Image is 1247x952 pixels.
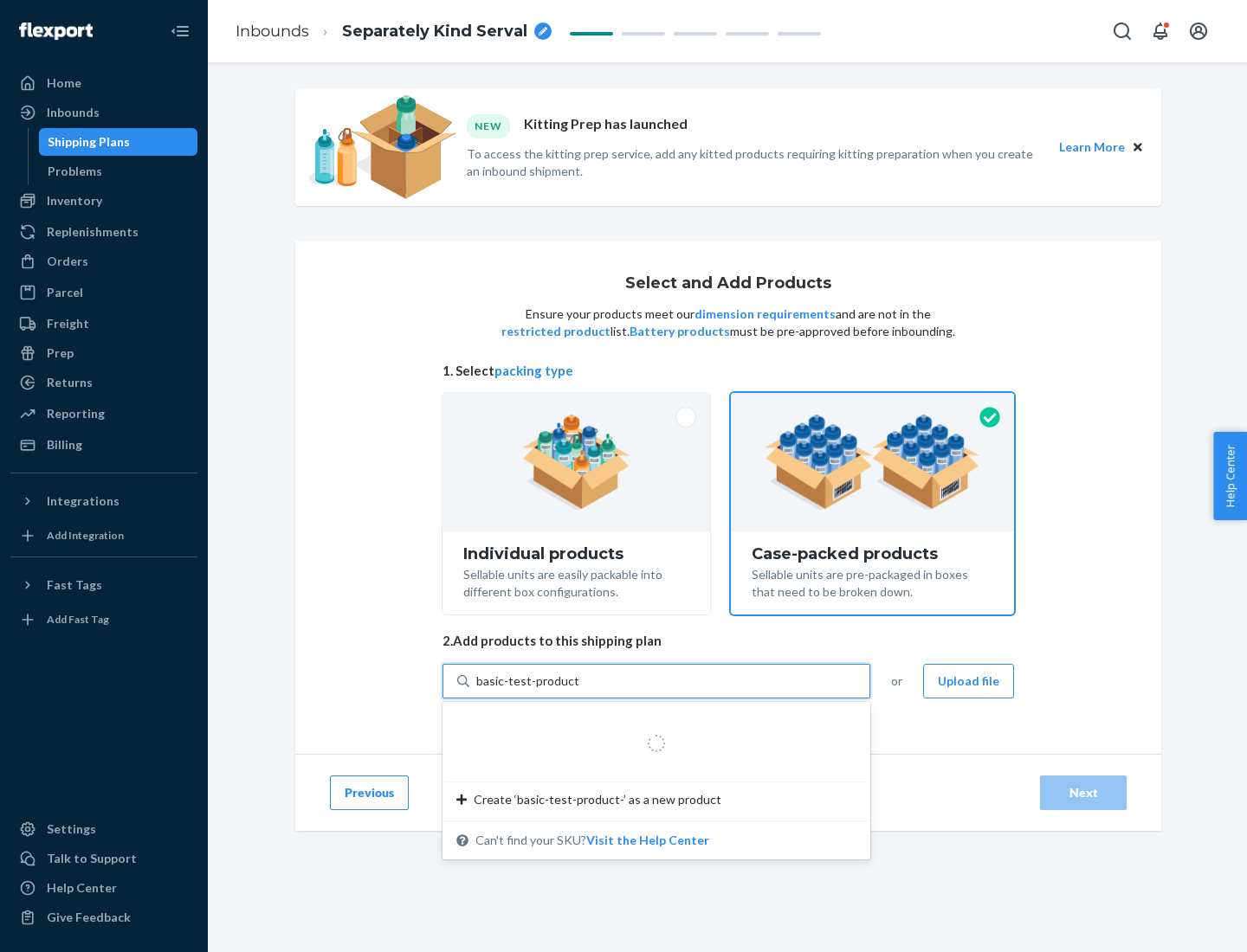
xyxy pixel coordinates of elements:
[625,275,831,293] h1: Select and Add Products
[443,362,1014,380] span: 1. Select
[1181,14,1216,48] button: Open account menu
[10,187,197,215] a: Inventory
[10,606,197,634] a: Add Fast Tag
[236,22,309,41] a: Inbounds
[47,528,124,543] div: Add Integration
[47,576,102,594] div: Fast Tags
[163,14,197,48] button: Close Navigation
[47,374,93,391] div: Returns
[48,133,130,151] div: Shipping Plans
[47,820,96,838] div: Settings
[10,874,197,902] a: Help Center
[695,306,836,323] button: dimension requirements
[47,315,89,332] div: Freight
[923,664,1014,698] button: Upload file
[10,339,197,367] a: Prep
[1213,432,1247,520] button: Help Center
[10,400,197,428] a: Reporting
[342,21,527,43] span: Separately Kind Serval
[47,850,137,867] div: Talk to Support
[476,672,580,690] input: Create ‘basic-test-product-’ as a new productCan't find your SKU?Visit the Help Center
[443,632,1014,650] span: 2. Add products to this shipping plan
[752,563,993,601] div: Sellable units are pre-packaged in boxes that need to be broken down.
[1105,14,1140,48] button: Open Search Box
[501,323,611,340] button: restricted product
[630,323,730,340] button: Battery products
[48,163,102,180] div: Problems
[10,431,197,459] a: Billing
[1040,775,1127,810] button: Next
[10,369,197,396] a: Returns
[10,571,197,599] button: Fast Tags
[47,405,105,422] div: Reporting
[474,791,721,808] span: Create ‘basic-test-product-’ as a new product
[47,192,102,209] div: Inventory
[765,415,980,510] img: case-pack.59cecea509d18c883b923b81aeac6d0b.png
[524,114,688,138] p: Kitting Prep has launched
[586,832,709,849] button: Create ‘basic-test-product-’ as a new productCan't find your SKU?
[10,522,197,550] a: Add Integration
[19,23,93,40] img: Flexport logo
[39,158,198,185] a: Problems
[1059,138,1125,157] button: Learn More
[522,415,630,510] img: individual-pack.facf35554cb0f1810c75b2bd6df2d64e.png
[47,104,100,121] div: Inbounds
[463,563,689,601] div: Sellable units are easily packable into different box configurations.
[891,672,902,690] span: or
[222,6,565,57] ol: breadcrumbs
[47,223,139,241] div: Replenishments
[10,218,197,246] a: Replenishments
[10,845,197,872] a: Talk to Support
[500,306,957,340] p: Ensure your products meet our and are not in the list. must be pre-approved before inbounding.
[47,879,117,897] div: Help Center
[330,775,409,810] button: Previous
[47,909,131,926] div: Give Feedback
[47,253,88,270] div: Orders
[475,832,709,849] span: Can't find your SKU?
[10,310,197,338] a: Freight
[10,99,197,126] a: Inbounds
[494,362,573,380] button: packing type
[10,69,197,97] a: Home
[10,815,197,843] a: Settings
[10,904,197,931] button: Give Feedback
[1143,14,1178,48] button: Open notifications
[47,74,81,92] div: Home
[10,279,197,306] a: Parcel
[47,436,82,453] div: Billing
[47,284,83,301] div: Parcel
[47,492,120,510] div: Integrations
[10,487,197,515] button: Integrations
[10,248,197,275] a: Orders
[39,128,198,156] a: Shipping Plans
[1055,784,1112,801] div: Next
[463,545,689,563] div: Individual products
[47,344,74,362] div: Prep
[1128,138,1147,157] button: Close
[467,114,510,138] div: NEW
[467,145,1043,180] p: To access the kitting prep service, add any kitted products requiring kitting preparation when yo...
[752,545,993,563] div: Case-packed products
[47,612,109,627] div: Add Fast Tag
